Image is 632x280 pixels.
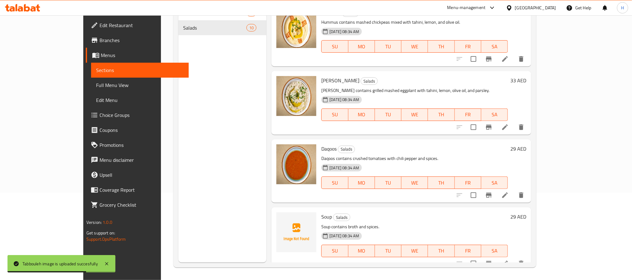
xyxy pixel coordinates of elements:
h6: 33 AED [510,8,526,17]
span: Menu disclaimer [100,156,184,164]
button: delete [514,256,529,271]
span: Salads [361,78,377,85]
button: Branch-specific-item [481,120,496,135]
span: Version: [86,218,102,226]
a: Menu disclaimer [86,152,189,167]
button: Branch-specific-item [481,51,496,66]
a: Edit Menu [91,93,189,108]
button: WE [401,176,428,189]
div: Salads10 [178,20,267,35]
span: H [621,4,624,11]
span: [DATE] 08:34 AM [327,165,362,171]
span: Daqoos [321,144,337,153]
span: WE [404,110,425,119]
span: Salads [333,214,350,221]
button: TU [375,40,401,53]
span: TU [377,42,399,51]
span: MO [351,246,372,255]
a: Edit menu item [501,191,509,199]
button: SA [481,245,508,257]
a: Coverage Report [86,182,189,197]
span: Choice Groups [100,111,184,119]
button: WE [401,40,428,53]
a: Edit menu item [501,55,509,63]
button: TU [375,245,401,257]
button: SU [321,109,348,121]
div: Menu-management [447,4,486,12]
button: TH [428,109,455,121]
span: SA [484,178,505,187]
a: Menus [86,48,189,63]
span: MO [351,110,372,119]
img: Daqoos [276,144,316,184]
span: 1.0.0 [103,218,112,226]
img: Soup [276,212,316,252]
span: [PERSON_NAME] [321,76,359,85]
span: TU [377,110,399,119]
span: Coverage Report [100,186,184,194]
span: FR [457,110,479,119]
span: Grocery Checklist [100,201,184,209]
button: MO [348,40,375,53]
span: Salads [338,146,355,153]
button: SU [321,176,348,189]
div: Salads [361,77,378,85]
img: Baba Ghanoush [276,76,316,116]
span: Coupons [100,126,184,134]
span: Select to update [467,257,480,270]
a: Branches [86,33,189,48]
span: TH [430,246,452,255]
p: Daqoos contains crushed tomatoes with chili pepper and spices. [321,155,508,162]
a: Edit Restaurant [86,18,189,33]
span: Soup [321,212,332,221]
a: Choice Groups [86,108,189,123]
span: FR [457,246,479,255]
button: SU [321,245,348,257]
span: WE [404,178,425,187]
span: Select to update [467,52,480,65]
button: SA [481,40,508,53]
span: SA [484,42,505,51]
span: Full Menu View [96,81,184,89]
span: SU [324,42,346,51]
a: Promotions [86,138,189,152]
span: FR [457,42,479,51]
img: Hummus [276,8,316,48]
div: Salads [183,24,247,31]
a: Edit menu item [501,260,509,267]
button: MO [348,109,375,121]
span: WE [404,246,425,255]
button: TH [428,245,455,257]
span: Branches [100,36,184,44]
button: TH [428,40,455,53]
span: Menus [101,51,184,59]
span: SA [484,246,505,255]
span: Select to update [467,121,480,134]
button: Branch-specific-item [481,256,496,271]
span: TH [430,42,452,51]
span: [DATE] 08:34 AM [327,97,362,103]
div: [GEOGRAPHIC_DATA] [515,4,556,11]
button: SA [481,176,508,189]
button: Branch-specific-item [481,188,496,203]
span: TH [430,110,452,119]
span: [DATE] 08:34 AM [327,233,362,239]
button: SA [481,109,508,121]
a: Support.OpsPlatform [86,235,126,243]
span: MO [351,178,372,187]
button: FR [455,176,481,189]
span: TU [377,178,399,187]
span: TH [430,178,452,187]
p: [PERSON_NAME] contains grilled mashed eggplant with tahini, lemon, olive oil, and parsley. [321,87,508,94]
a: Full Menu View [91,78,189,93]
span: Select to update [467,189,480,202]
button: TU [375,109,401,121]
button: TU [375,176,401,189]
nav: Menu sections [178,3,267,38]
a: Grocery Checklist [86,197,189,212]
button: delete [514,120,529,135]
span: SU [324,178,346,187]
span: Sections [96,66,184,74]
span: SA [484,110,505,119]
